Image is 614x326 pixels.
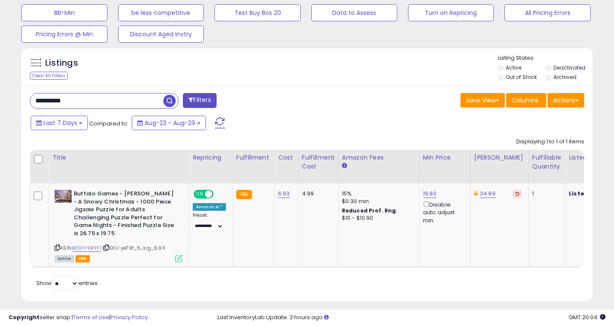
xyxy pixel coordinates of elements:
[9,313,40,321] strong: Copyright
[302,190,332,198] div: 4.99
[102,244,165,251] span: | SKU: ye79f_6_krg_6.93
[145,119,195,127] span: Aug-23 - Aug-29
[532,153,562,171] div: Fulfillable Quantity
[31,116,88,130] button: Last 7 Days
[193,212,226,232] div: Preset:
[43,119,77,127] span: Last 7 Days
[55,190,72,203] img: 51rFvutp1wL._SL40_.jpg
[194,191,205,198] span: ON
[408,4,494,21] button: Turn on Repricing
[516,192,519,196] i: Revert to store-level Dynamic Max Price
[55,255,74,262] span: All listings currently available for purchase on Amazon
[569,189,608,198] b: Listed Price:
[498,54,593,62] p: Listing States:
[21,26,107,43] button: Pricing Errors @ Min
[532,190,559,198] div: 1
[214,4,301,21] button: Test Buy Box 20
[302,153,335,171] div: Fulfillment Cost
[110,313,148,321] a: Privacy Policy
[278,189,290,198] a: 6.93
[506,73,537,81] label: Out of Stock
[74,190,177,239] b: Buffalo Games - [PERSON_NAME] - A Snowy Christmas - 1000 Piece Jigsaw Puzzle for Adults Challengi...
[278,153,295,162] div: Cost
[480,189,495,198] a: 34.99
[73,313,109,321] a: Terms of Use
[193,153,229,162] div: Repricing
[72,244,101,252] a: B09FY9RYF1
[118,4,204,21] button: be less competitive
[36,279,98,287] span: Show: entries
[55,190,182,261] div: ASIN:
[516,138,584,146] div: Displaying 1 to 1 of 1 items
[342,207,398,214] b: Reduced Prof. Rng.
[460,93,505,108] button: Save View
[342,153,416,162] div: Amazon Fees
[553,64,585,71] label: Deactivated
[217,314,605,322] div: Last InventoryLab Update: 2 hours ago.
[212,191,226,198] span: OFF
[504,4,591,21] button: All Pricing Errors
[512,96,539,105] span: Columns
[75,255,90,262] span: FBA
[311,4,397,21] button: Data to Assess
[474,191,478,196] i: This overrides the store level Dynamic Max Price for this listing
[52,153,185,162] div: Title
[89,119,128,128] span: Compared to:
[423,189,437,198] a: 19.93
[506,64,521,71] label: Active
[342,198,413,205] div: $0.30 min
[547,93,584,108] button: Actions
[423,153,467,162] div: Min Price
[30,72,68,80] div: Clear All Filters
[132,116,206,130] button: Aug-23 - Aug-29
[423,200,464,224] div: Disable auto adjust min
[342,162,347,170] small: Amazon Fees.
[118,26,204,43] button: Discount Aged Invtry
[183,93,216,108] button: Filters
[21,4,107,21] button: BB<Min
[236,153,271,162] div: Fulfillment
[569,313,605,321] span: 2025-09-6 20:04 GMT
[45,57,78,69] h5: Listings
[193,203,226,211] div: Amazon AI *
[9,314,148,322] div: seller snap | |
[474,153,525,162] div: [PERSON_NAME]
[342,215,413,222] div: $10 - $10.90
[342,190,413,198] div: 15%
[506,93,546,108] button: Columns
[553,73,576,81] label: Archived
[236,190,252,199] small: FBA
